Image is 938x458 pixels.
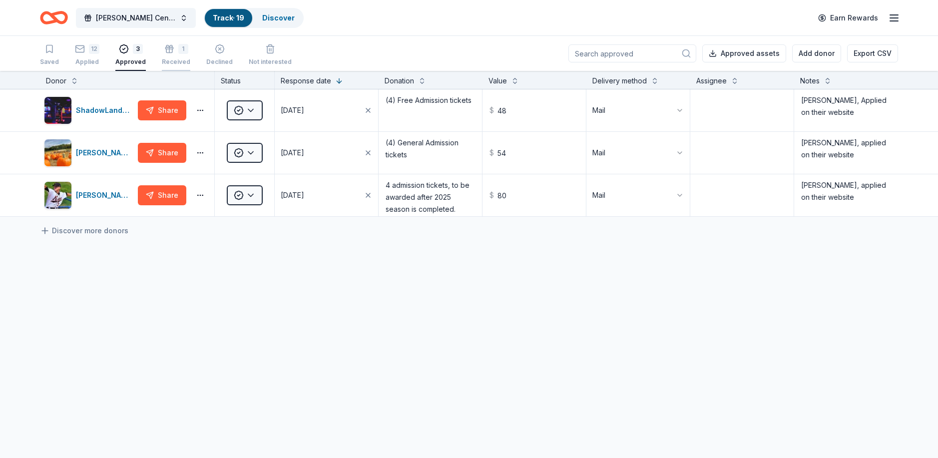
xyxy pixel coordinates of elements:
[76,8,196,28] button: [PERSON_NAME] Center Restoration
[696,75,727,87] div: Assignee
[44,96,134,124] button: Image for ShadowLand AdventureShadowLand Adventure
[162,58,190,66] div: Received
[76,104,134,116] div: ShadowLand Adventure
[380,90,481,130] textarea: (4) Free Admission tickets
[792,44,841,62] button: Add donor
[75,40,99,71] button: 12Applied
[44,97,71,124] img: Image for ShadowLand Adventure
[215,71,275,89] div: Status
[96,12,176,24] span: [PERSON_NAME] Center Restoration
[138,143,186,163] button: Share
[795,90,897,130] textarea: [PERSON_NAME], Applied on their website
[75,58,99,66] div: Applied
[592,75,647,87] div: Delivery method
[46,75,66,87] div: Donor
[275,89,378,131] button: [DATE]
[380,175,481,215] textarea: 4 admission tickets, to be awarded after 2025 season is completed.
[385,75,414,87] div: Donation
[44,182,71,209] img: Image for Frederick Keys
[40,58,59,66] div: Saved
[133,44,143,54] div: 3
[162,40,190,71] button: 1Received
[115,40,146,71] button: 3Approved
[138,100,186,120] button: Share
[115,58,146,66] div: Approved
[178,44,188,54] div: 1
[281,189,304,201] div: [DATE]
[275,132,378,174] button: [DATE]
[213,13,244,22] a: Track· 19
[44,139,134,167] button: Image for Gaver Farm[PERSON_NAME] Farm
[812,9,884,27] a: Earn Rewards
[275,174,378,216] button: [DATE]
[795,133,897,173] textarea: [PERSON_NAME], applied on their website
[138,185,186,205] button: Share
[206,40,233,71] button: Declined
[204,8,304,28] button: Track· 19Discover
[89,44,99,54] div: 12
[76,189,134,201] div: [PERSON_NAME]
[795,175,897,215] textarea: [PERSON_NAME], applied on their website
[281,104,304,116] div: [DATE]
[40,6,68,29] a: Home
[206,58,233,66] div: Declined
[76,147,134,159] div: [PERSON_NAME] Farm
[380,133,481,173] textarea: (4) General Admission tickets
[800,75,820,87] div: Notes
[702,44,786,62] button: Approved assets
[44,139,71,166] img: Image for Gaver Farm
[281,75,331,87] div: Response date
[44,181,134,209] button: Image for Frederick Keys[PERSON_NAME]
[568,44,696,62] input: Search approved
[249,40,292,71] button: Not interested
[40,40,59,71] button: Saved
[262,13,295,22] a: Discover
[249,58,292,66] div: Not interested
[488,75,507,87] div: Value
[847,44,898,62] button: Export CSV
[40,225,128,237] a: Discover more donors
[281,147,304,159] div: [DATE]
